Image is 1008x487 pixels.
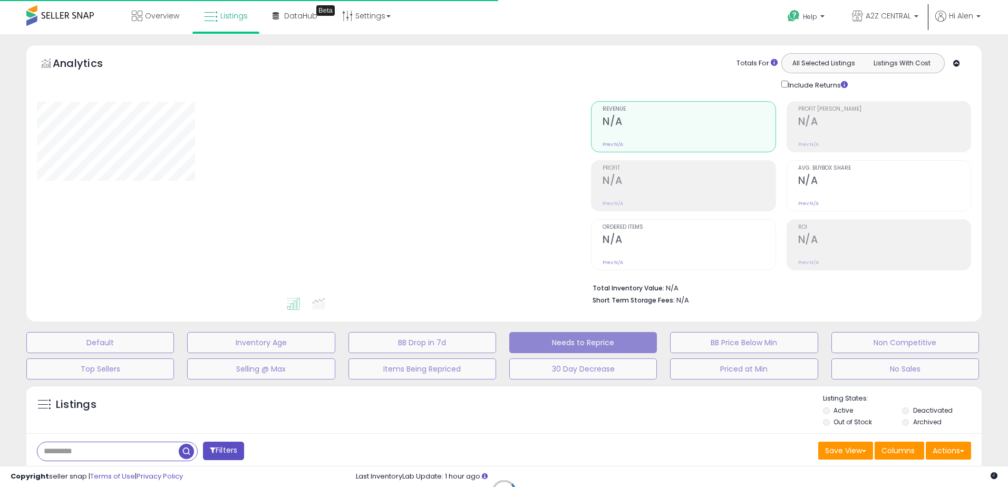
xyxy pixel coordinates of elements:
small: Prev: N/A [603,200,623,207]
i: Get Help [787,9,800,23]
small: Prev: N/A [798,259,819,266]
span: DataHub [284,11,317,21]
span: Listings [220,11,248,21]
li: N/A [593,281,963,294]
button: 30 Day Decrease [509,358,657,379]
a: Hi Alen [935,11,981,34]
button: Needs to Reprice [509,332,657,353]
h2: N/A [603,174,775,189]
button: BB Price Below Min [670,332,818,353]
small: Prev: N/A [798,200,819,207]
button: Inventory Age [187,332,335,353]
span: Ordered Items [603,225,775,230]
button: Selling @ Max [187,358,335,379]
span: Overview [145,11,179,21]
div: seller snap | | [11,472,183,482]
h2: N/A [798,233,971,248]
button: No Sales [831,358,979,379]
button: Items Being Repriced [348,358,496,379]
span: N/A [676,295,689,305]
h2: N/A [798,115,971,130]
b: Total Inventory Value: [593,284,664,293]
h2: N/A [603,233,775,248]
h2: N/A [603,115,775,130]
small: Prev: N/A [603,141,623,148]
button: Top Sellers [26,358,174,379]
div: Totals For [736,59,778,69]
button: Priced at Min [670,358,818,379]
button: Non Competitive [831,332,979,353]
h2: N/A [798,174,971,189]
button: BB Drop in 7d [348,332,496,353]
span: Help [803,12,817,21]
button: All Selected Listings [784,56,863,70]
button: Default [26,332,174,353]
h5: Analytics [53,56,123,73]
span: ROI [798,225,971,230]
small: Prev: N/A [603,259,623,266]
div: Include Returns [773,79,860,91]
div: Tooltip anchor [316,5,335,16]
strong: Copyright [11,471,49,481]
span: A2Z CENTRAL [866,11,911,21]
b: Short Term Storage Fees: [593,296,675,305]
small: Prev: N/A [798,141,819,148]
span: Profit [PERSON_NAME] [798,106,971,112]
span: Hi Alen [949,11,973,21]
span: Revenue [603,106,775,112]
span: Avg. Buybox Share [798,165,971,171]
button: Listings With Cost [862,56,941,70]
a: Help [779,2,835,34]
span: Profit [603,165,775,171]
